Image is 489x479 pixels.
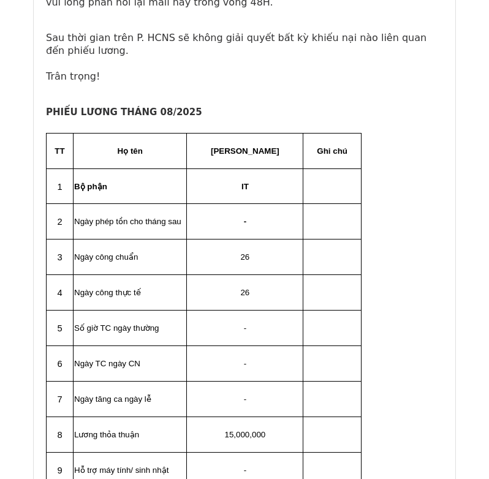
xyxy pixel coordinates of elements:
[303,133,362,168] td: Ghi chú
[74,311,187,346] td: Số giờ TC ngày thường
[74,133,187,168] td: Họ tên
[46,18,443,96] p: Sau thời gian trên P. HCNS sẽ không giải quyết bất kỳ khiếu nại nào liên quan đến phiếu lương. Tr...
[187,133,303,168] td: [PERSON_NAME]
[187,275,303,311] td: 26
[47,204,74,240] td: 2
[47,240,74,275] td: 3
[187,417,303,453] td: 15,000,000
[47,311,74,346] td: 5
[428,420,489,479] iframe: Chat Widget
[74,240,187,275] td: Ngày công chuẩn
[187,311,303,346] td: -
[74,204,187,240] td: Ngày phép tồn cho tháng sau
[187,204,303,240] td: -
[46,107,202,118] b: PHIẾU LƯƠNG THÁNG 08/2025
[187,382,303,417] td: -
[47,382,74,417] td: 7
[187,346,303,382] td: -
[47,346,74,382] td: 6
[74,168,187,204] td: Bộ phận
[74,275,187,311] td: Ngày công thực tế
[47,417,74,453] td: 8
[428,420,489,479] div: Tiện ích trò chuyện
[47,168,74,204] td: 1
[187,168,303,204] td: IT
[187,240,303,275] td: 26
[74,417,187,453] td: Lương thỏa thuận
[47,133,74,168] td: TT
[47,275,74,311] td: 4
[74,382,187,417] td: Ngày tăng ca ngày lễ
[74,346,187,382] td: Ngày TC ngày CN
